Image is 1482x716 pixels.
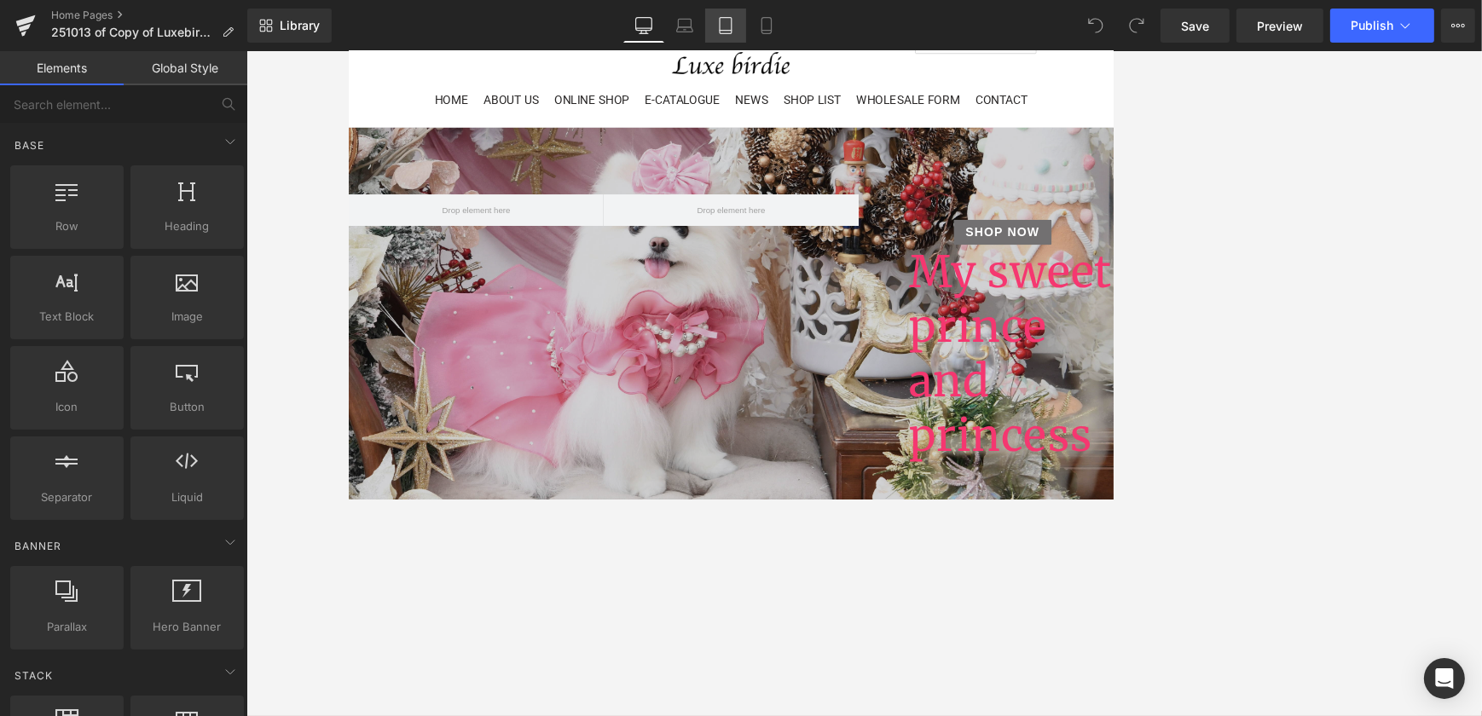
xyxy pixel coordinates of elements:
span: SHOP LIST [587,57,664,76]
span: My sweet [756,260,1030,334]
a: Laptop [664,9,705,43]
a: NEWS [513,52,575,81]
span: Parallax [15,618,119,636]
a: SHOP NOW [816,227,948,261]
span: Liquid [136,488,239,506]
button: Redo [1120,9,1154,43]
a: ONLINE SHOP [269,52,387,81]
span: HOME [116,57,161,76]
a: Mobile [746,9,787,43]
a: CONTACT [837,52,924,81]
span: Publish [1351,19,1393,32]
span: Hero Banner [136,618,239,636]
a: Tablet [705,9,746,43]
span: Stack [13,667,55,684]
a: Home Pages [51,9,247,22]
div: Open Intercom Messenger [1424,658,1465,699]
span: CONTACT [845,57,916,76]
button: Publish [1330,9,1434,43]
span: SHOP NOW [832,232,932,257]
span: NEWS [522,57,566,76]
a: SHOP LIST [578,52,673,81]
span: 251013 of Copy of Luxebirdie（リュクスバーディ）|小型犬とのリュクスな生活を楽しむためのラグジュアリーでハイテイストなブランド [51,26,215,39]
span: Banner [13,538,63,554]
span: Image [136,308,239,326]
span: E-CATALOGUE [399,57,501,76]
span: prince and [756,334,942,482]
span: WHOLESALE FORM [685,57,825,76]
a: WHOLESALE FORM [676,52,833,81]
a: Global Style [124,51,247,85]
span: Preview [1257,17,1303,35]
a: ABOUT US [173,52,265,81]
a: E-CATALOGUE [391,52,509,81]
a: Preview [1236,9,1323,43]
button: More [1441,9,1475,43]
a: New Library [247,9,332,43]
span: ABOUT US [182,57,257,76]
span: Separator [15,488,119,506]
span: Heading [136,217,239,235]
span: princess [756,481,1003,555]
span: Base [13,137,46,153]
span: Button [136,398,239,416]
button: Undo [1079,9,1113,43]
span: ONLINE SHOP [277,57,379,76]
span: Icon [15,398,119,416]
a: HOME [107,52,170,81]
a: Desktop [623,9,664,43]
span: Library [280,18,320,33]
span: Text Block [15,308,119,326]
span: Save [1181,17,1209,35]
span: Row [15,217,119,235]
